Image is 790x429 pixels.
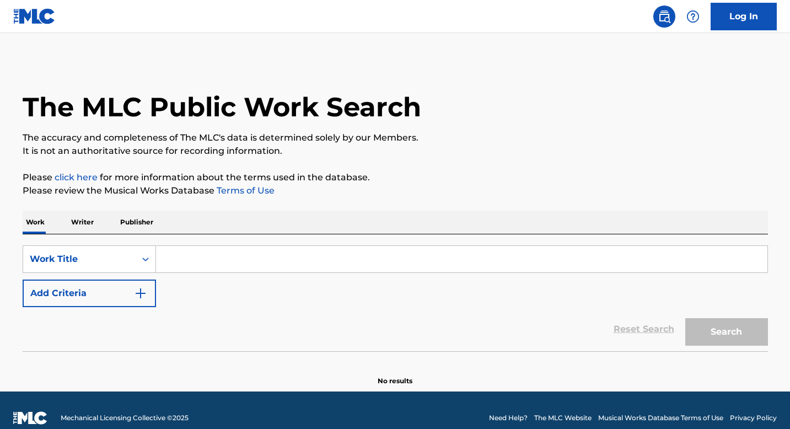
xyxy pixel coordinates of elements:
button: Add Criteria [23,280,156,307]
iframe: Chat Widget [735,376,790,429]
a: click here [55,172,98,183]
p: Please for more information about the terms used in the database. [23,171,768,184]
form: Search Form [23,245,768,351]
p: The accuracy and completeness of The MLC's data is determined solely by our Members. [23,131,768,144]
div: Help [682,6,704,28]
a: Musical Works Database Terms of Use [598,413,723,423]
p: Please review the Musical Works Database [23,184,768,197]
img: logo [13,411,47,425]
a: Need Help? [489,413,528,423]
img: help [686,10,700,23]
img: search [658,10,671,23]
p: Writer [68,211,97,234]
img: MLC Logo [13,8,56,24]
p: Publisher [117,211,157,234]
p: No results [378,363,412,386]
span: Mechanical Licensing Collective © 2025 [61,413,189,423]
a: Privacy Policy [730,413,777,423]
a: Log In [711,3,777,30]
p: Work [23,211,48,234]
h1: The MLC Public Work Search [23,90,421,124]
div: Work Title [30,253,129,266]
a: Terms of Use [214,185,275,196]
p: It is not an authoritative source for recording information. [23,144,768,158]
img: 9d2ae6d4665cec9f34b9.svg [134,287,147,300]
a: The MLC Website [534,413,592,423]
a: Public Search [653,6,675,28]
